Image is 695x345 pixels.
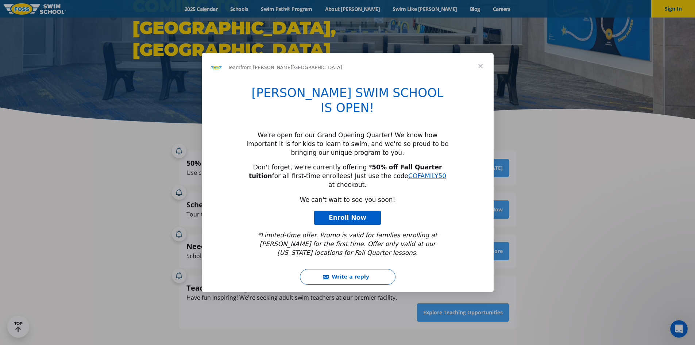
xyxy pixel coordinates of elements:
span: Team [228,65,240,70]
span: Close [467,53,494,79]
img: Profile image for Team [211,62,222,73]
i: *Limited-time offer. Promo is valid for families enrolling at [PERSON_NAME] for the first time. O... [258,231,437,256]
h1: [PERSON_NAME] SWIM SCHOOL IS OPEN! [246,86,449,120]
div: Don't forget, we're currently offering * for all first-time enrollees! Just use the code at check... [246,163,449,189]
a: COFAMILY50 [408,172,446,180]
button: Write a reply [300,269,395,285]
div: We can't wait to see you soon! [246,196,449,204]
a: Enroll Now [314,211,381,225]
div: We're open for our Grand Opening Quarter! We know how important it is for kids to learn to swim, ... [246,131,449,157]
b: 50% off Fall Quarter tuition [249,164,442,180]
span: from [PERSON_NAME][GEOGRAPHIC_DATA] [240,65,342,70]
span: Enroll Now [329,214,366,221]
